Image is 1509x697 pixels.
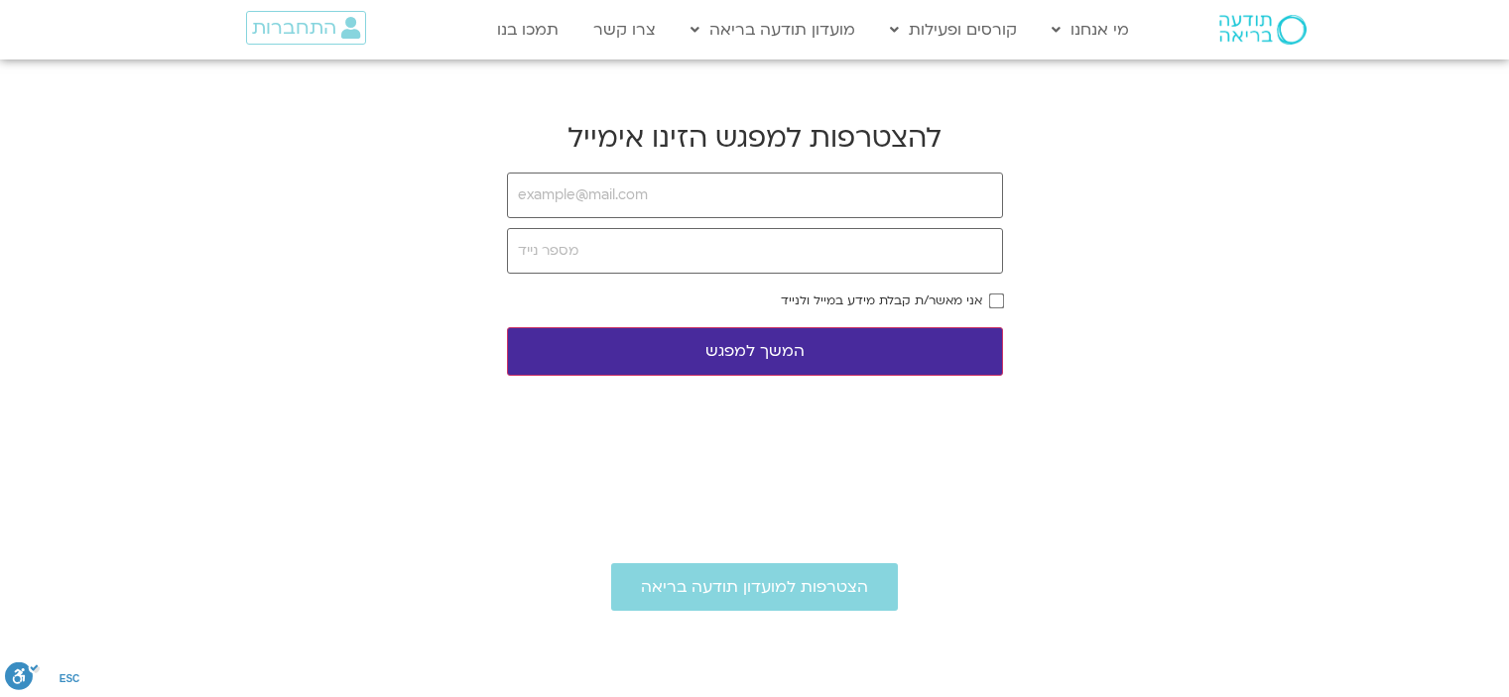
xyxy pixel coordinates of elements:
[487,11,568,49] a: תמכו בנו
[507,173,1003,218] input: example@mail.com
[507,228,1003,274] input: מספר נייד
[246,11,366,45] a: התחברות
[880,11,1027,49] a: קורסים ופעילות
[781,293,982,307] label: אני מאשר/ת קבלת מידע במייל ולנייד
[583,11,666,49] a: צרו קשר
[611,563,898,611] a: הצטרפות למועדון תודעה בריאה
[507,119,1003,157] h2: להצטרפות למפגש הזינו אימייל
[252,17,336,39] span: התחברות
[1042,11,1139,49] a: מי אנחנו
[1219,15,1307,45] img: תודעה בריאה
[507,327,1003,376] button: המשך למפגש
[681,11,865,49] a: מועדון תודעה בריאה
[641,578,868,596] span: הצטרפות למועדון תודעה בריאה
